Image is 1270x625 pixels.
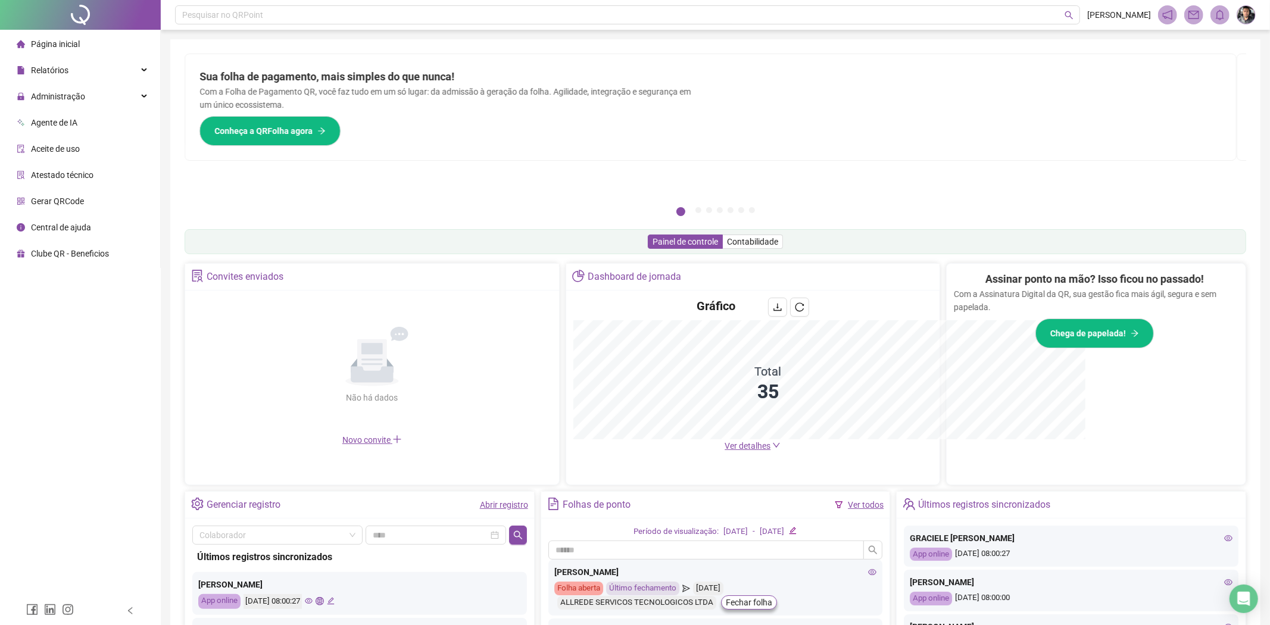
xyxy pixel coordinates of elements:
[554,582,603,595] div: Folha aberta
[795,302,804,312] span: reload
[653,237,718,246] span: Painel de controle
[606,582,679,595] div: Último fechamento
[480,500,528,510] a: Abrir registro
[721,595,777,610] button: Fechar folha
[31,223,91,232] span: Central de ajuda
[910,576,1232,589] div: [PERSON_NAME]
[191,498,204,510] span: setting
[327,597,335,605] span: edit
[126,607,135,615] span: left
[31,65,68,75] span: Relatórios
[868,545,878,555] span: search
[17,249,25,258] span: gift
[789,527,797,535] span: edit
[676,207,685,216] button: 1
[513,530,523,540] span: search
[1224,534,1232,542] span: eye
[547,498,560,510] span: file-text
[31,39,80,49] span: Página inicial
[198,594,241,609] div: App online
[634,526,719,538] div: Período de visualização:
[197,549,522,564] div: Últimos registros sincronizados
[207,495,280,515] div: Gerenciar registro
[706,207,712,213] button: 3
[17,66,25,74] span: file
[342,435,402,445] span: Novo convite
[62,604,74,615] span: instagram
[214,124,313,137] span: Conheça a QRFolha agora
[1131,329,1139,337] span: arrow-right
[199,85,697,111] p: Com a Folha de Pagamento QR, você faz tudo em um só lugar: da admissão à geração da folha. Agilid...
[749,207,755,213] button: 7
[726,596,772,609] span: Fechar folha
[725,441,781,451] a: Ver detalhes down
[244,594,302,609] div: [DATE] 08:00:27
[1230,585,1258,613] div: Open Intercom Messenger
[695,207,701,213] button: 2
[199,68,697,85] h2: Sua folha de pagamento, mais simples do que nunca!
[317,391,427,404] div: Não há dados
[317,127,326,135] span: arrow-right
[753,526,755,538] div: -
[727,237,778,246] span: Contabilidade
[557,596,716,610] div: ALLREDE SERVICOS TECNOLOGICOS LTDA
[31,249,109,258] span: Clube QR - Beneficios
[392,435,402,444] span: plus
[17,92,25,101] span: lock
[17,223,25,232] span: info-circle
[17,171,25,179] span: solution
[1224,578,1232,586] span: eye
[910,548,1232,561] div: [DATE] 08:00:27
[44,604,56,615] span: linkedin
[682,582,690,595] span: send
[848,500,884,510] a: Ver todos
[191,270,204,282] span: solution
[17,145,25,153] span: audit
[868,568,876,576] span: eye
[910,548,952,561] div: App online
[910,592,1232,605] div: [DATE] 08:00:00
[760,526,784,538] div: [DATE]
[199,116,341,146] button: Conheça a QRFolha agora
[554,565,877,579] div: [PERSON_NAME]
[1188,10,1199,20] span: mail
[563,495,631,515] div: Folhas de ponto
[773,302,782,312] span: download
[693,582,723,595] div: [DATE]
[772,441,781,449] span: down
[17,40,25,48] span: home
[954,287,1235,314] p: Com a Assinatura Digital da QR, sua gestão fica mais ágil, segura e sem papelada.
[1065,11,1074,20] span: search
[738,207,744,213] button: 6
[985,271,1204,287] h2: Assinar ponto na mão? Isso ficou no passado!
[728,207,734,213] button: 5
[31,118,77,127] span: Agente de IA
[31,170,93,180] span: Atestado técnico
[1087,8,1151,21] span: [PERSON_NAME]
[31,144,80,154] span: Aceite de uso
[910,532,1232,545] div: GRACIELE [PERSON_NAME]
[1050,327,1126,340] span: Chega de papelada!
[723,526,748,538] div: [DATE]
[903,498,915,510] span: team
[725,441,770,451] span: Ver detalhes
[31,196,84,206] span: Gerar QRCode
[1237,6,1255,24] img: 76884
[198,578,521,591] div: [PERSON_NAME]
[910,592,952,605] div: App online
[17,197,25,205] span: qrcode
[26,604,38,615] span: facebook
[835,501,843,509] span: filter
[31,92,85,101] span: Administração
[1215,10,1225,20] span: bell
[305,597,313,605] span: eye
[1162,10,1173,20] span: notification
[919,495,1051,515] div: Últimos registros sincronizados
[207,267,283,287] div: Convites enviados
[1035,318,1154,348] button: Chega de papelada!
[316,597,323,605] span: global
[572,270,585,282] span: pie-chart
[588,267,681,287] div: Dashboard de jornada
[697,298,735,314] h4: Gráfico
[717,207,723,213] button: 4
